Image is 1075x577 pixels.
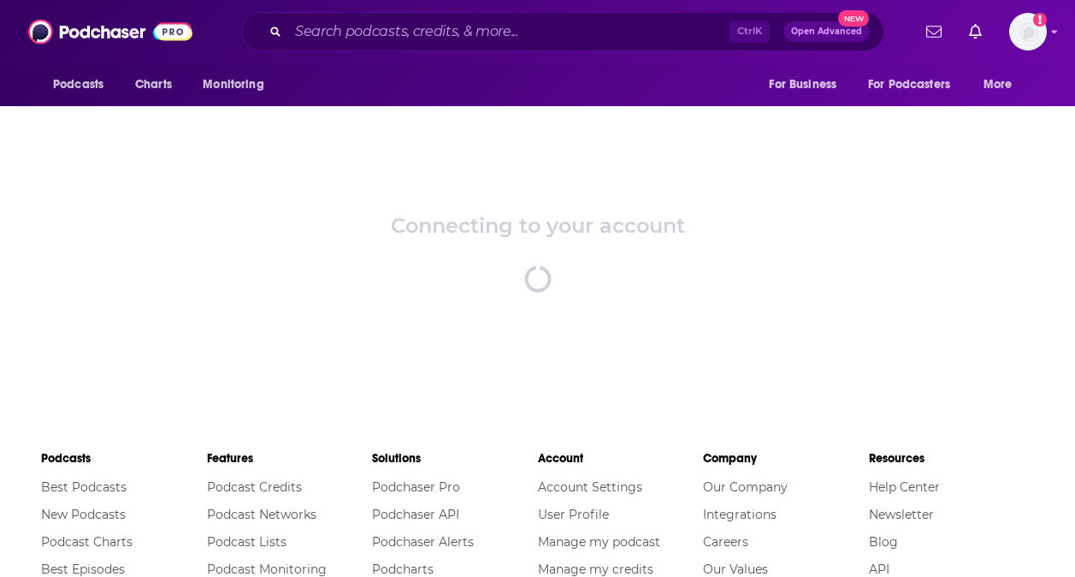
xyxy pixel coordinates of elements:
[41,443,207,473] li: Podcasts
[869,562,889,577] a: API
[538,534,660,550] a: Manage my podcast
[703,562,768,577] a: Our Values
[41,507,126,522] a: New Podcasts
[757,68,858,101] button: open menu
[869,443,1035,473] li: Resources
[203,73,263,97] span: Monitoring
[791,27,862,36] span: Open Advanced
[703,534,748,550] a: Careers
[972,68,1034,101] button: open menu
[207,479,302,495] a: Podcast Credits
[41,534,133,550] a: Podcast Charts
[124,68,182,101] a: Charts
[41,68,126,101] button: open menu
[857,68,975,101] button: open menu
[191,68,286,101] button: open menu
[135,73,172,97] span: Charts
[241,12,884,51] div: Search podcasts, credits, & more...
[729,21,770,43] span: Ctrl K
[983,73,1013,97] span: More
[538,479,642,495] a: Account Settings
[207,443,373,473] li: Features
[1033,13,1047,27] svg: Add a profile image
[1009,13,1047,51] img: User Profile
[41,479,127,495] a: Best Podcasts
[53,73,103,97] span: Podcasts
[869,507,934,522] a: Newsletter
[869,479,940,495] a: Help Center
[703,443,869,473] li: Company
[207,562,327,577] a: Podcast Monitoring
[538,562,653,577] a: Manage my credits
[288,18,729,45] input: Search podcasts, credits, & more...
[868,73,950,97] span: For Podcasters
[41,562,125,577] a: Best Episodes
[372,479,460,495] a: Podchaser Pro
[1009,13,1047,51] button: Show profile menu
[538,443,704,473] li: Account
[28,15,192,48] img: Podchaser - Follow, Share and Rate Podcasts
[703,507,777,522] a: Integrations
[372,562,434,577] a: Podcharts
[703,479,788,495] a: Our Company
[869,534,898,550] a: Blog
[372,507,459,522] a: Podchaser API
[783,21,870,42] button: Open AdvancedNew
[391,213,685,238] div: Connecting to your account
[372,534,474,550] a: Podchaser Alerts
[962,17,989,46] a: Show notifications dropdown
[1009,13,1047,51] span: Logged in as tessvanden
[372,443,538,473] li: Solutions
[207,534,286,550] a: Podcast Lists
[769,73,836,97] span: For Business
[538,507,609,522] a: User Profile
[919,17,948,46] a: Show notifications dropdown
[207,507,316,522] a: Podcast Networks
[838,10,869,27] span: New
